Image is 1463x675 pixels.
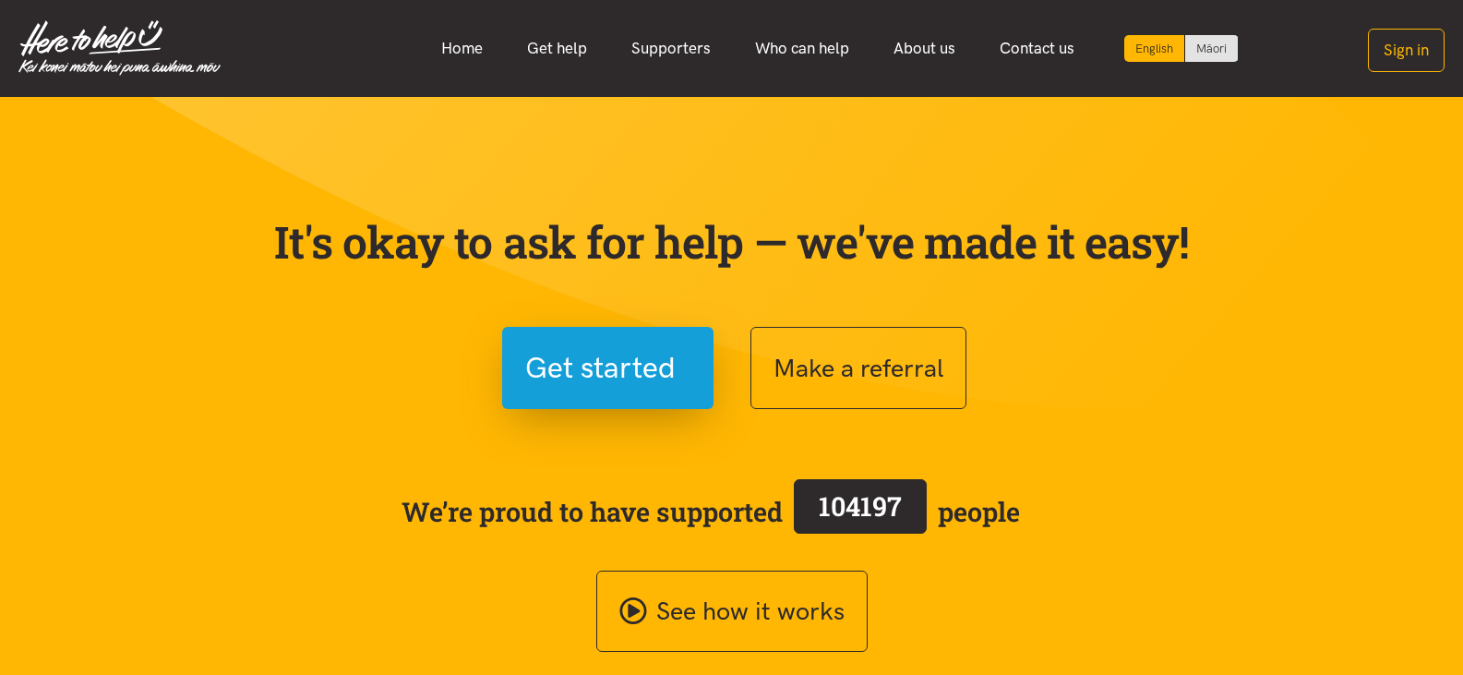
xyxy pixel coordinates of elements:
[402,476,1020,548] span: We’re proud to have supported people
[733,29,871,68] a: Who can help
[871,29,977,68] a: About us
[505,29,609,68] a: Get help
[1124,35,1239,62] div: Language toggle
[783,476,938,548] a: 104197
[270,215,1193,269] p: It's okay to ask for help — we've made it easy!
[819,488,902,524] span: 104197
[502,327,714,409] button: Get started
[1124,35,1185,62] div: Current language
[419,29,505,68] a: Home
[1185,35,1238,62] a: Switch to Te Reo Māori
[1368,29,1445,72] button: Sign in
[609,29,733,68] a: Supporters
[750,327,966,409] button: Make a referral
[596,571,868,653] a: See how it works
[525,344,676,392] span: Get started
[977,29,1097,68] a: Contact us
[18,20,221,76] img: Home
